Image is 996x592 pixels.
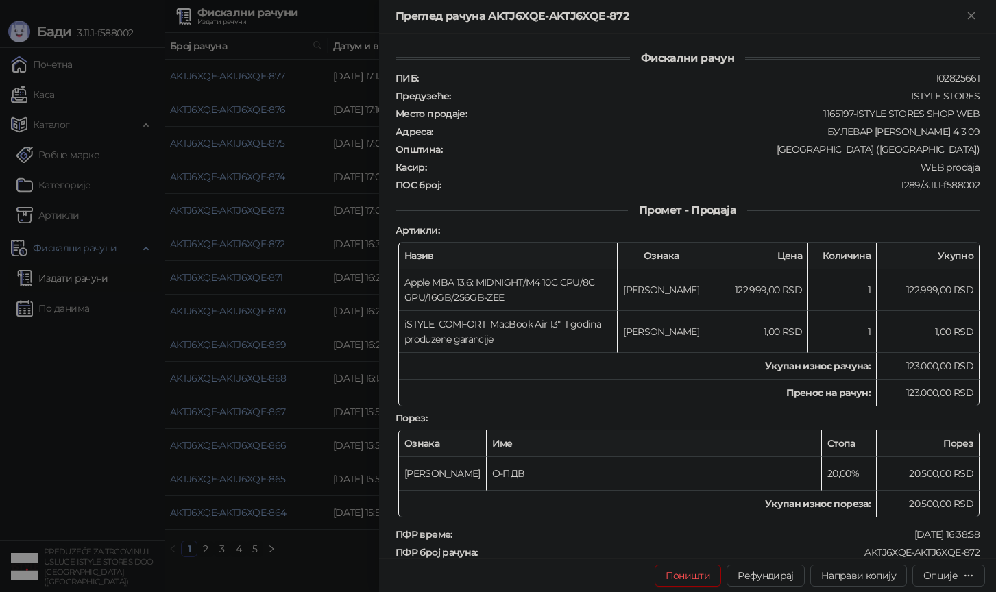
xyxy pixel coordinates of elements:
div: БУЛЕВАР [PERSON_NAME] 4 3 09 [435,125,981,138]
div: WEB prodaja [428,161,981,173]
strong: ПОС број : [396,179,441,191]
button: Рефундирај [727,565,805,587]
th: Ознака [618,243,705,269]
th: Назив [399,243,618,269]
td: iSTYLE_COMFORT_MacBook Air 13"_1 godina produzene garancije [399,311,618,353]
strong: ПИБ : [396,72,418,84]
div: 1165197-ISTYLE STORES SHOP WEB [468,108,981,120]
div: Преглед рачуна AKTJ6XQE-AKTJ6XQE-872 [396,8,963,25]
td: 123.000,00 RSD [877,353,980,380]
strong: Место продаје : [396,108,467,120]
div: 102825661 [420,72,981,84]
strong: Укупан износ пореза: [765,497,871,510]
strong: ПФР број рачуна : [396,546,478,558]
span: Направи копију [821,569,896,582]
strong: Порез : [396,412,427,424]
td: 20.500,00 RSD [877,491,980,517]
td: [PERSON_NAME] [618,311,705,353]
span: Фискални рачун [630,51,745,64]
button: Close [963,8,980,25]
td: 20,00% [822,457,877,491]
strong: Артикли : [396,224,439,236]
div: ISTYLE STORES [452,90,981,102]
strong: Пренос на рачун : [786,386,871,399]
th: Порез [877,430,980,457]
strong: ПФР време : [396,528,452,541]
th: Цена [705,243,808,269]
td: 1 [808,311,877,353]
td: [PERSON_NAME] [399,457,487,491]
strong: Адреса : [396,125,433,138]
td: 122.999,00 RSD [877,269,980,311]
td: 122.999,00 RSD [705,269,808,311]
strong: Општина : [396,143,442,156]
button: Направи копију [810,565,907,587]
strong: Предузеће : [396,90,451,102]
td: О-ПДВ [487,457,822,491]
button: Опције [912,565,985,587]
span: Промет - Продаја [628,203,747,217]
th: Име [487,430,822,457]
div: [GEOGRAPHIC_DATA] ([GEOGRAPHIC_DATA]) [444,143,981,156]
strong: Касир : [396,161,426,173]
th: Количина [808,243,877,269]
td: 1,00 RSD [705,311,808,353]
strong: Укупан износ рачуна : [765,360,871,372]
td: [PERSON_NAME] [618,269,705,311]
td: 123.000,00 RSD [877,380,980,406]
td: 1,00 RSD [877,311,980,353]
td: 20.500,00 RSD [877,457,980,491]
th: Ознака [399,430,487,457]
th: Стопа [822,430,877,457]
button: Поништи [655,565,722,587]
div: AKTJ6XQE-AKTJ6XQE-872 [479,546,981,558]
th: Укупно [877,243,980,269]
td: 1 [808,269,877,311]
div: 1289/3.11.1-f588002 [442,179,981,191]
td: Apple MBA 13.6: MIDNIGHT/M4 10C CPU/8C GPU/16GB/256GB-ZEE [399,269,618,311]
div: Опције [923,569,958,582]
div: [DATE] 16:38:58 [454,528,981,541]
